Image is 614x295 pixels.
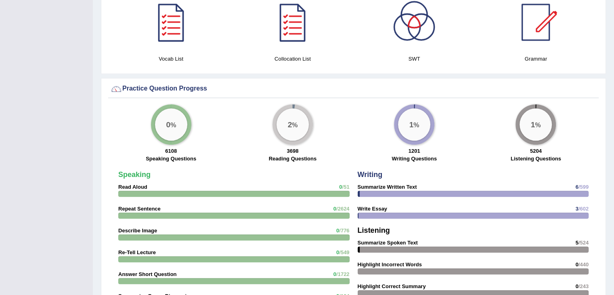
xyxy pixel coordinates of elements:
[358,206,387,212] strong: Write Essay
[409,120,414,129] big: 1
[166,120,170,129] big: 0
[336,271,350,277] span: /1722
[339,249,349,255] span: /549
[358,261,422,268] strong: Highlight Incorrect Words
[578,240,589,246] span: /524
[342,184,349,190] span: /51
[277,108,309,141] div: %
[118,228,157,234] strong: Describe Image
[339,228,349,234] span: /776
[358,171,383,179] strong: Writing
[336,228,339,234] span: 0
[578,206,589,212] span: /602
[578,283,589,289] span: /243
[118,206,161,212] strong: Repeat Sentence
[520,108,552,141] div: %
[575,206,578,212] span: 3
[575,261,578,268] span: 0
[269,155,316,162] label: Reading Questions
[511,155,561,162] label: Listening Questions
[155,108,187,141] div: %
[358,184,417,190] strong: Summarize Written Text
[575,184,578,190] span: 6
[392,155,437,162] label: Writing Questions
[398,108,430,141] div: %
[578,184,589,190] span: /599
[575,240,578,246] span: 5
[118,184,147,190] strong: Read Aloud
[287,120,292,129] big: 2
[358,55,471,63] h4: SWT
[530,148,542,154] strong: 5204
[146,155,196,162] label: Speaking Questions
[165,148,177,154] strong: 6108
[339,184,342,190] span: 0
[531,120,535,129] big: 1
[333,206,336,212] span: 0
[118,249,156,255] strong: Re-Tell Lecture
[409,148,420,154] strong: 1201
[336,206,350,212] span: /2624
[118,271,176,277] strong: Answer Short Question
[114,55,228,63] h4: Vocab List
[358,240,418,246] strong: Summarize Spoken Text
[110,83,597,95] div: Practice Question Progress
[287,148,298,154] strong: 3698
[358,226,390,234] strong: Listening
[578,261,589,268] span: /440
[479,55,593,63] h4: Grammar
[575,283,578,289] span: 0
[336,249,339,255] span: 0
[118,171,151,179] strong: Speaking
[358,283,426,289] strong: Highlight Correct Summary
[236,55,349,63] h4: Collocation List
[333,271,336,277] span: 0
